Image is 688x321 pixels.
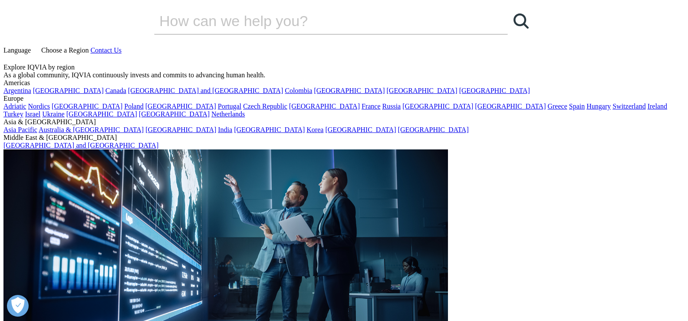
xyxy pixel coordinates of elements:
[3,110,23,118] a: Turkey
[128,87,283,94] a: [GEOGRAPHIC_DATA] and [GEOGRAPHIC_DATA]
[3,103,26,110] a: Adriatic
[145,103,216,110] a: [GEOGRAPHIC_DATA]
[3,79,685,87] div: Americas
[66,110,137,118] a: [GEOGRAPHIC_DATA]
[612,103,645,110] a: Switzerland
[234,126,305,133] a: [GEOGRAPHIC_DATA]
[306,126,323,133] a: Korea
[3,46,31,54] span: Language
[3,71,685,79] div: As a global community, IQVIA continuously invests and commits to advancing human health.
[3,63,685,71] div: Explore IQVIA by region
[3,142,158,149] a: [GEOGRAPHIC_DATA] and [GEOGRAPHIC_DATA]
[41,46,89,54] span: Choose a Region
[382,103,401,110] a: Russia
[325,126,396,133] a: [GEOGRAPHIC_DATA]
[154,8,483,34] input: Search
[586,103,611,110] a: Hungary
[648,103,667,110] a: Ireland
[33,87,104,94] a: [GEOGRAPHIC_DATA]
[3,87,31,94] a: Argentina
[52,103,122,110] a: [GEOGRAPHIC_DATA]
[218,103,241,110] a: Portugal
[90,46,122,54] a: Contact Us
[3,118,685,126] div: Asia & [GEOGRAPHIC_DATA]
[25,110,41,118] a: Israel
[398,126,469,133] a: [GEOGRAPHIC_DATA]
[508,8,534,34] a: Search
[3,126,37,133] a: Asia Pacific
[3,95,685,103] div: Europe
[362,103,381,110] a: France
[514,13,529,29] svg: Search
[402,103,473,110] a: [GEOGRAPHIC_DATA]
[387,87,458,94] a: [GEOGRAPHIC_DATA]
[42,110,65,118] a: Ukraine
[314,87,385,94] a: [GEOGRAPHIC_DATA]
[289,103,360,110] a: [GEOGRAPHIC_DATA]
[475,103,546,110] a: [GEOGRAPHIC_DATA]
[218,126,232,133] a: India
[547,103,567,110] a: Greece
[243,103,287,110] a: Czech Republic
[459,87,530,94] a: [GEOGRAPHIC_DATA]
[285,87,312,94] a: Colombia
[145,126,216,133] a: [GEOGRAPHIC_DATA]
[139,110,210,118] a: [GEOGRAPHIC_DATA]
[3,134,685,142] div: Middle East & [GEOGRAPHIC_DATA]
[39,126,144,133] a: Australia & [GEOGRAPHIC_DATA]
[105,87,126,94] a: Canada
[211,110,245,118] a: Netherlands
[7,295,29,317] button: Open Preferences
[569,103,585,110] a: Spain
[28,103,50,110] a: Nordics
[124,103,143,110] a: Poland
